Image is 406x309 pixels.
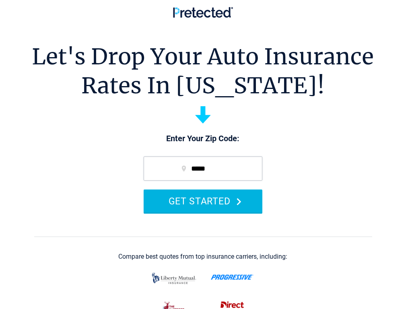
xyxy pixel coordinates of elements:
[211,274,254,280] img: progressive
[144,190,262,212] button: GET STARTED
[144,157,262,181] input: zip code
[173,7,233,18] img: Pretected Logo
[32,42,374,100] h1: Let's Drop Your Auto Insurance Rates In [US_STATE]!
[119,253,288,260] div: Compare best quotes from top insurance carriers, including:
[150,269,198,288] img: liberty
[136,133,270,144] p: Enter Your Zip Code:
